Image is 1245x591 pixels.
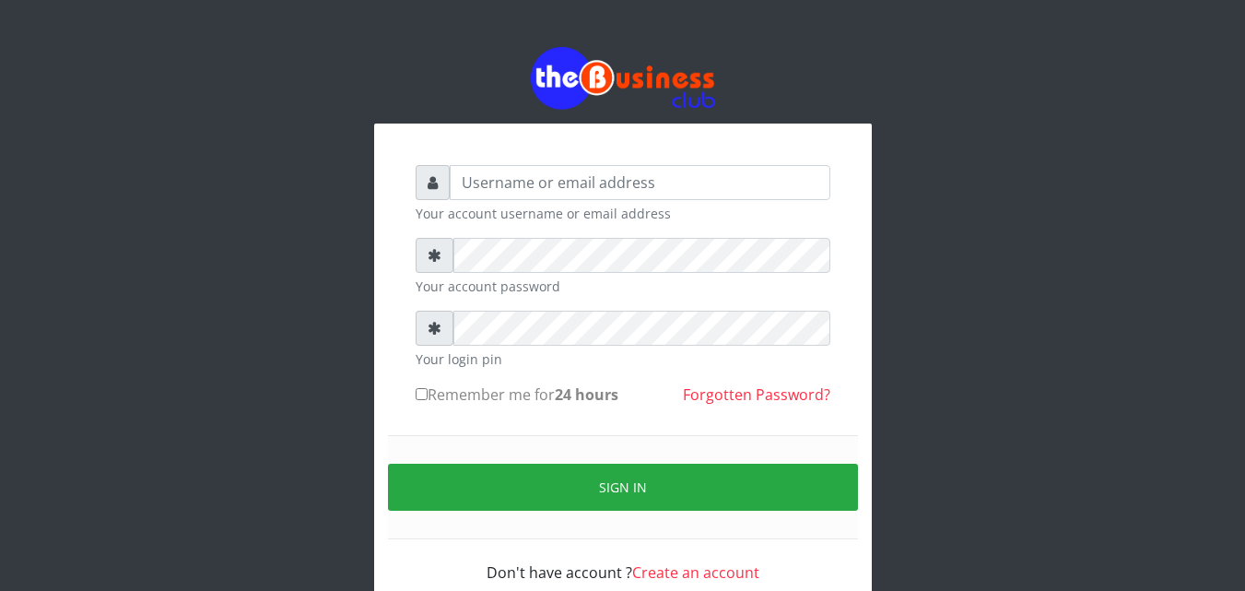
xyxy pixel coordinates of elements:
small: Your account password [416,277,830,296]
a: Forgotten Password? [683,384,830,405]
b: 24 hours [555,384,618,405]
small: Your login pin [416,349,830,369]
input: Username or email address [450,165,830,200]
button: Sign in [388,464,858,511]
input: Remember me for24 hours [416,388,428,400]
small: Your account username or email address [416,204,830,223]
a: Create an account [632,562,759,583]
label: Remember me for [416,384,618,406]
div: Don't have account ? [416,539,830,584]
